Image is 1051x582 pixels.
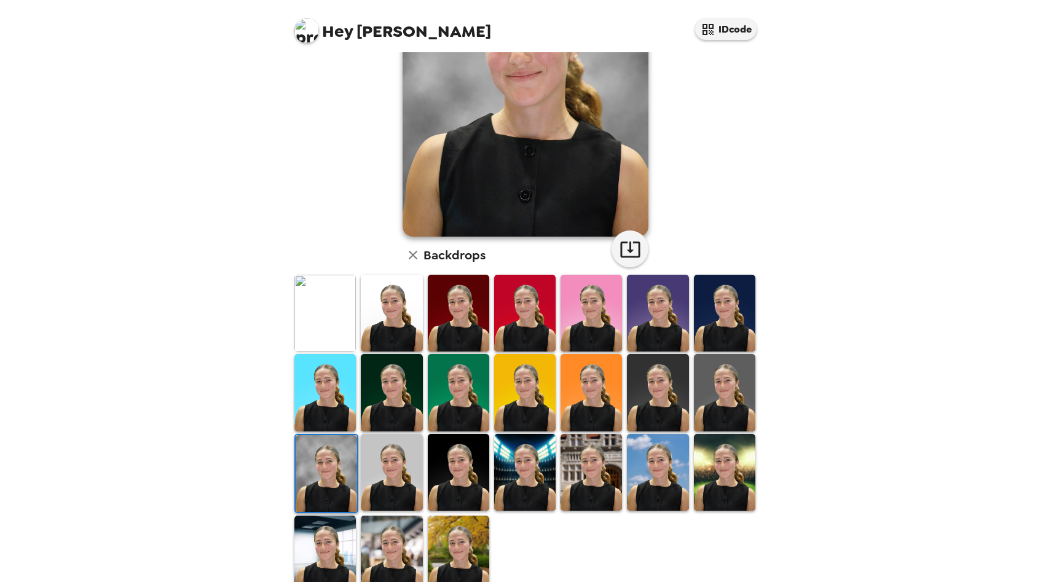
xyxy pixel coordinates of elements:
span: [PERSON_NAME] [294,12,491,40]
h6: Backdrops [423,245,486,265]
img: Original [294,275,356,352]
button: IDcode [695,18,757,40]
span: Hey [322,20,353,42]
img: profile pic [294,18,319,43]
